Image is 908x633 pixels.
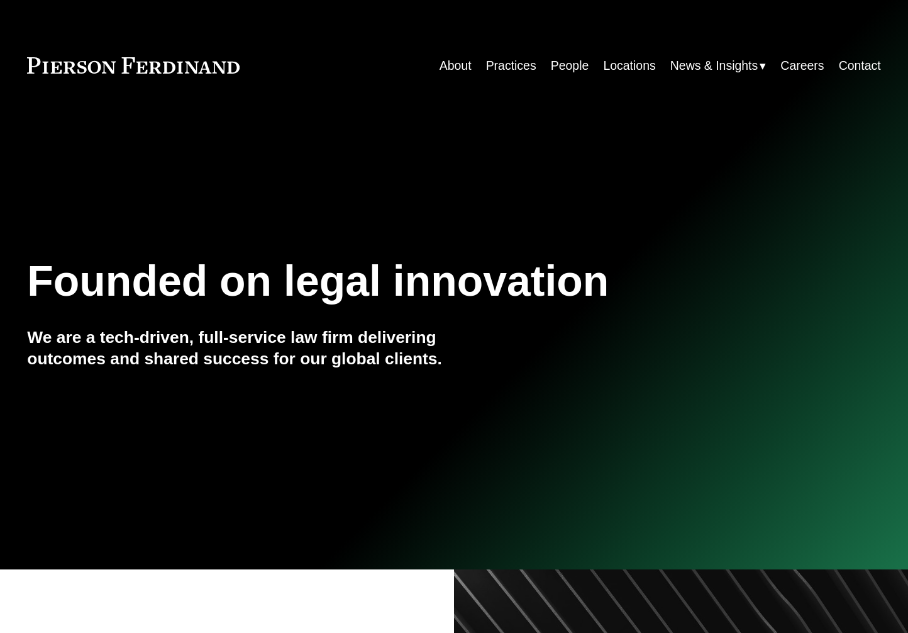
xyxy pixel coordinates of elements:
[486,53,536,78] a: Practices
[780,53,824,78] a: Careers
[670,55,758,77] span: News & Insights
[551,53,589,78] a: People
[27,257,738,306] h1: Founded on legal innovation
[839,53,881,78] a: Contact
[27,327,454,369] h4: We are a tech-driven, full-service law firm delivering outcomes and shared success for our global...
[603,53,655,78] a: Locations
[440,53,472,78] a: About
[670,53,766,78] a: folder dropdown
